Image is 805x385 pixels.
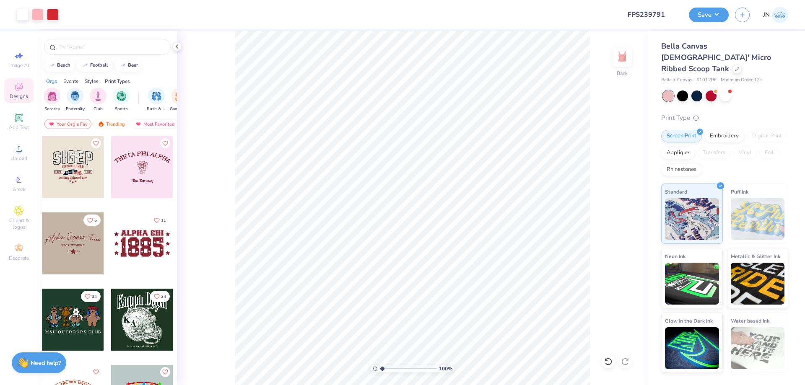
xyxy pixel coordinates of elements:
[731,263,785,305] img: Metallic & Glitter Ink
[44,59,74,72] button: beach
[733,147,757,159] div: Vinyl
[696,77,717,84] span: # 1012BE
[175,91,184,101] img: Game Day Image
[91,367,101,377] button: Like
[772,7,788,23] img: Jacky Noya
[170,88,189,112] div: filter for Game Day
[9,255,29,261] span: Decorate
[105,78,130,85] div: Print Types
[93,106,103,112] span: Club
[731,252,780,261] span: Metallic & Glitter Ink
[150,214,170,226] button: Like
[115,59,142,72] button: bear
[113,88,130,112] div: filter for Sports
[113,88,130,112] button: filter button
[661,41,771,74] span: Bella Canvas [DEMOGRAPHIC_DATA]' Micro Ribbed Scoop Tank
[44,119,91,129] div: Your Org's Fav
[115,106,128,112] span: Sports
[90,88,106,112] div: filter for Club
[58,43,165,51] input: Try "Alpha"
[31,359,61,367] strong: Need help?
[46,78,57,85] div: Orgs
[117,91,126,101] img: Sports Image
[665,263,719,305] img: Neon Ink
[689,8,729,22] button: Save
[82,63,88,68] img: trend_line.gif
[665,187,687,196] span: Standard
[621,6,683,23] input: Untitled Design
[9,124,29,131] span: Add Text
[94,218,97,222] span: 5
[119,63,126,68] img: trend_line.gif
[661,130,702,142] div: Screen Print
[147,88,166,112] div: filter for Rush & Bid
[661,77,692,84] span: Bella + Canvas
[70,91,80,101] img: Fraternity Image
[160,367,170,377] button: Like
[94,119,129,129] div: Trending
[66,88,85,112] div: filter for Fraternity
[9,62,29,69] span: Image AI
[128,63,138,67] div: bear
[10,93,28,100] span: Designs
[721,77,763,84] span: Minimum Order: 12 +
[92,295,97,299] span: 34
[13,186,26,193] span: Greek
[731,187,748,196] span: Puff Ink
[170,88,189,112] button: filter button
[704,130,744,142] div: Embroidery
[160,138,170,148] button: Like
[661,163,702,176] div: Rhinestones
[147,88,166,112] button: filter button
[131,119,179,129] div: Most Favorited
[665,316,713,325] span: Glow in the Dark Ink
[665,198,719,240] img: Standard
[661,113,788,123] div: Print Type
[135,121,142,127] img: most_fav.gif
[44,88,60,112] div: filter for Sorority
[170,106,189,112] span: Game Day
[763,10,770,20] span: JN
[665,252,686,261] span: Neon Ink
[147,106,166,112] span: Rush & Bid
[697,147,731,159] div: Transfers
[747,130,787,142] div: Digital Print
[90,88,106,112] button: filter button
[10,155,27,162] span: Upload
[731,316,769,325] span: Water based Ink
[614,49,631,65] img: Back
[44,88,60,112] button: filter button
[150,291,170,302] button: Like
[98,121,104,127] img: trending.gif
[161,218,166,222] span: 11
[49,63,55,68] img: trend_line.gif
[47,91,57,101] img: Sorority Image
[763,7,788,23] a: JN
[81,291,101,302] button: Like
[63,78,78,85] div: Events
[759,147,779,159] div: Foil
[661,147,695,159] div: Applique
[731,198,785,240] img: Puff Ink
[152,91,161,101] img: Rush & Bid Image
[57,63,70,67] div: beach
[161,295,166,299] span: 34
[44,106,60,112] span: Sorority
[665,327,719,369] img: Glow in the Dark Ink
[66,88,85,112] button: filter button
[439,365,452,372] span: 100 %
[77,59,112,72] button: football
[66,106,85,112] span: Fraternity
[731,327,785,369] img: Water based Ink
[617,70,628,77] div: Back
[4,217,34,230] span: Clipart & logos
[83,214,101,226] button: Like
[91,138,101,148] button: Like
[90,63,108,67] div: football
[85,78,99,85] div: Styles
[48,121,55,127] img: most_fav.gif
[93,91,103,101] img: Club Image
